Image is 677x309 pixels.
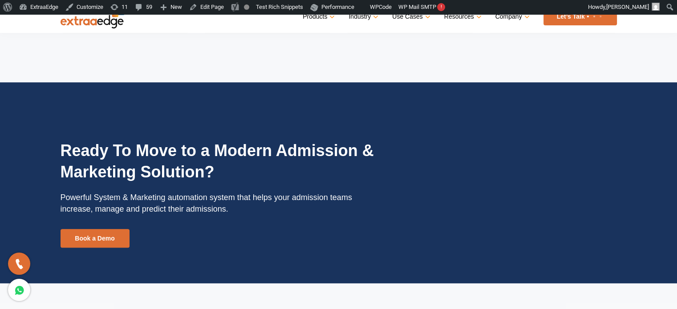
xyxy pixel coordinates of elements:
[61,229,130,248] a: Book a Demo
[349,10,377,23] a: Industry
[437,3,445,11] span: !
[444,10,480,23] a: Resources
[543,8,617,25] a: Let’s Talk
[303,10,333,23] a: Products
[606,4,649,10] span: [PERSON_NAME]
[392,10,428,23] a: Use Cases
[61,140,383,192] h2: Ready To Move to a Modern Admission & Marketing Solution?
[495,10,528,23] a: Company
[61,192,383,229] p: Powerful System & Marketing automation system that helps your admission teams increase, manage an...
